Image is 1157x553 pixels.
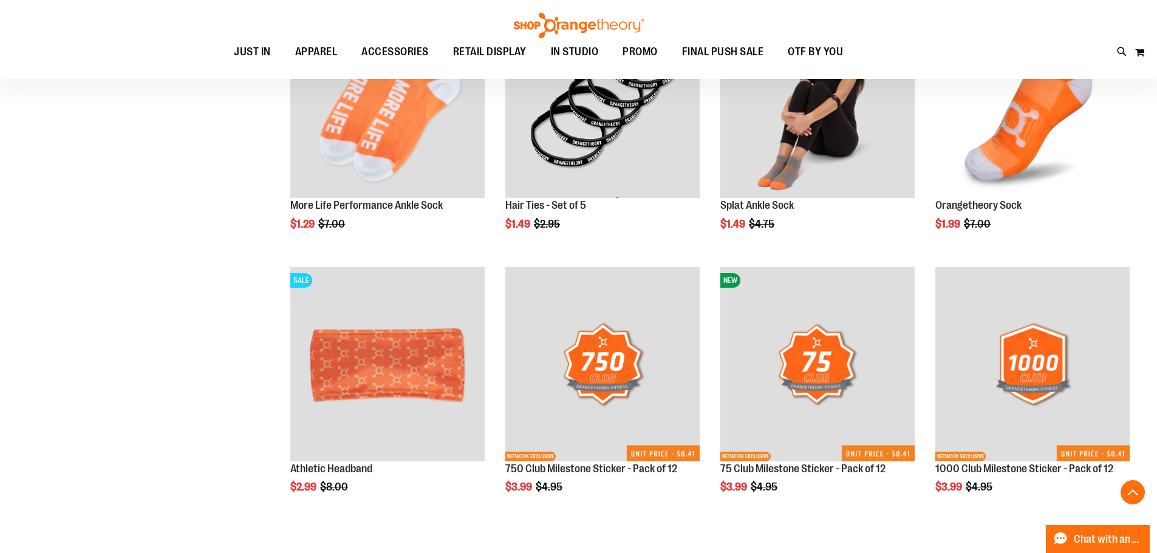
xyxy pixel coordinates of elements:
[749,218,776,230] span: $4.75
[505,4,700,198] img: Hair Ties - Set of 5
[682,38,764,66] span: FINAL PUSH SALE
[720,4,915,198] img: Product image for Splat Ankle Sock
[935,199,1022,211] a: Orangetheory Sock
[788,38,843,66] span: OTF BY YOU
[1046,525,1150,553] button: Chat with an Expert
[512,13,646,38] img: Shop Orangetheory
[361,38,429,66] span: ACCESSORIES
[290,267,485,463] a: Product image for Athletic HeadbandSALE
[929,261,1136,524] div: product
[505,481,534,493] span: $3.99
[966,481,994,493] span: $4.95
[751,481,779,493] span: $4.95
[284,261,491,524] div: product
[935,463,1113,475] a: 1000 Club Milestone Sticker - Pack of 12
[720,199,794,211] a: Splat Ankle Sock
[505,218,532,230] span: $1.49
[720,463,886,475] a: 75 Club Milestone Sticker - Pack of 12
[290,481,318,493] span: $2.99
[720,481,749,493] span: $3.99
[318,218,347,230] span: $7.00
[935,481,964,493] span: $3.99
[290,273,312,288] span: SALE
[290,4,485,198] img: Product image for More Life Performance Ankle Sock
[290,218,316,230] span: $1.29
[935,452,986,461] span: NETWORK EXCLUSIVE
[935,4,1130,198] img: Product image for Orangetheory Sock
[935,267,1130,463] a: 1000 Club Milestone Sticker - Pack of 12NETWORK EXCLUSIVE
[534,218,562,230] span: $2.95
[720,452,771,461] span: NETWORK EXCLUSIVE
[505,267,700,463] a: 750 Club Milestone Sticker - Pack of 12NETWORK EXCLUSIVE
[714,261,921,524] div: product
[290,463,372,475] a: Athletic Headband
[290,199,443,211] a: More Life Performance Ankle Sock
[720,4,915,200] a: Product image for Splat Ankle SockSALE
[290,267,485,461] img: Product image for Athletic Headband
[720,267,915,463] a: 75 Club Milestone Sticker - Pack of 12NEWNETWORK EXCLUSIVE
[505,267,700,461] img: 750 Club Milestone Sticker - Pack of 12
[290,4,485,200] a: Product image for More Life Performance Ankle SockSALE
[234,38,271,66] span: JUST IN
[453,38,527,66] span: RETAIL DISPLAY
[720,267,915,461] img: 75 Club Milestone Sticker - Pack of 12
[505,463,677,475] a: 750 Club Milestone Sticker - Pack of 12
[935,267,1130,461] img: 1000 Club Milestone Sticker - Pack of 12
[623,38,658,66] span: PROMO
[320,481,350,493] span: $8.00
[1121,480,1145,504] button: Back To Top
[551,38,599,66] span: IN STUDIO
[505,452,556,461] span: NETWORK EXCLUSIVE
[505,199,586,211] a: Hair Ties - Set of 5
[935,218,962,230] span: $1.99
[935,4,1130,200] a: Product image for Orangetheory SockSALE
[964,218,992,230] span: $7.00
[536,481,564,493] span: $4.95
[505,4,700,200] a: Hair Ties - Set of 5SALE
[1074,534,1142,545] span: Chat with an Expert
[720,273,740,288] span: NEW
[720,218,747,230] span: $1.49
[295,38,338,66] span: APPAREL
[499,261,706,524] div: product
